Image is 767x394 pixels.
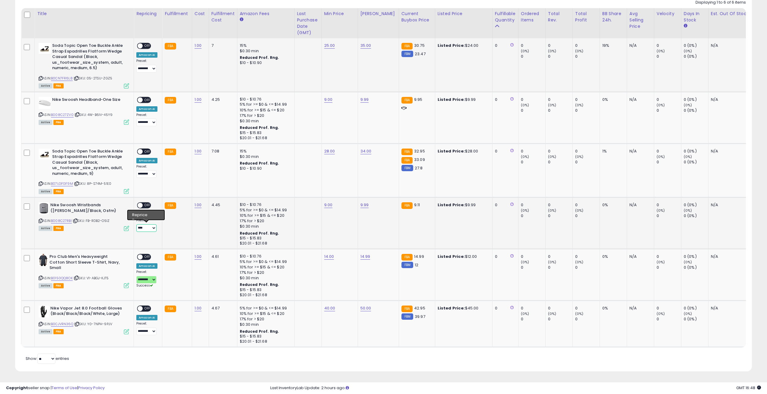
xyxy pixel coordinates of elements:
div: 0 [548,149,572,154]
div: 0 [495,149,514,154]
span: 12 [415,262,418,268]
b: Reduced Prof. Rng. [240,231,279,236]
div: ASIN: [39,149,129,193]
div: BB Share 24h. [602,11,624,23]
div: 0 [548,213,572,219]
div: 0 [575,97,600,102]
div: $24.00 [438,43,488,48]
a: 40.00 [324,305,335,311]
span: | SKU: Y0-7NPH-9PJV [74,322,112,326]
small: (0%) [521,311,529,316]
div: 0 (0%) [684,149,708,154]
a: 1.00 [195,43,202,49]
div: N/A [629,254,649,259]
span: All listings currently available for purchase on Amazon [39,83,52,88]
div: 17% for > $20 [240,316,290,322]
div: $20.01 - $21.68 [240,136,290,141]
div: 0 (0%) [684,306,708,311]
div: 10% for >= $15 & <= $20 [240,311,290,316]
div: Preset: [136,165,157,178]
span: | SKU: 05-2TSU-ZGZ5 [74,76,112,81]
div: 0 (0%) [684,54,708,59]
span: OFF [143,203,152,208]
span: 23.47 [415,51,426,57]
span: OFF [143,255,152,260]
div: $10 - $10.76 [240,254,290,259]
b: Listed Price: [438,305,465,311]
a: 1.00 [195,97,202,103]
b: Listed Price: [438,43,465,48]
div: 4.25 [211,97,233,102]
small: (0%) [657,208,665,213]
div: $28.00 [438,149,488,154]
div: 0 [495,202,514,208]
div: 0 (0%) [684,97,708,102]
div: 0 [548,316,572,322]
b: Nike Swoosh Wristbands ([PERSON_NAME]/Black, Osfm) [50,202,124,215]
div: $9.99 [438,97,488,102]
div: $0.30 min [240,48,290,54]
div: 0 [575,306,600,311]
span: FBA [53,226,64,231]
a: 34.00 [360,148,372,154]
b: Reduced Prof. Rng. [240,125,279,130]
small: Amazon Fees. [240,17,243,22]
div: 0% [602,254,622,259]
small: FBA [401,157,413,164]
small: FBA [401,254,413,261]
div: $0.30 min [240,275,290,281]
span: OFF [143,97,152,102]
img: 41DwuZODscL._SL40_.jpg [39,97,51,109]
div: $15 - $15.83 [240,130,290,136]
small: (0%) [548,49,556,53]
div: Amazon AI [136,158,157,163]
div: 0% [602,97,622,102]
div: Total Profit [575,11,597,23]
b: Pro Club Men's Heavyweight Cotton Short Sleeve T-Shirt, Navy, Small [49,254,123,272]
div: 0 [521,149,545,154]
div: 0 [575,43,600,48]
a: B0CJVRN36Q [51,322,73,327]
div: 0 (0%) [684,108,708,113]
div: 0 [575,54,600,59]
div: Amazon AI [136,315,157,320]
div: 0 [521,316,545,322]
small: FBA [165,97,176,104]
div: 4.67 [211,306,233,311]
small: (0%) [548,260,556,264]
div: 0 [548,265,572,270]
small: (0%) [521,49,529,53]
small: (0%) [684,103,692,107]
div: Title [37,11,131,17]
div: Preset: [136,113,157,127]
a: 14.00 [324,254,334,260]
div: 0 [657,254,681,259]
div: 0 (0%) [684,43,708,48]
div: $10 - $10.76 [240,97,290,102]
div: $10 - $10.90 [240,60,290,66]
small: FBA [401,43,413,50]
div: $10 - $10.90 [240,166,290,171]
div: Listed Price [438,11,490,17]
div: 10% for >= $15 & <= $20 [240,213,290,218]
small: (0%) [521,103,529,107]
small: (0%) [521,208,529,213]
small: (0%) [548,208,556,213]
div: Fulfillment Cost [211,11,235,23]
span: All listings currently available for purchase on Amazon [39,226,52,231]
img: 51hcTjemFWL._SL40_.jpg [39,202,49,214]
div: 0 [657,159,681,165]
div: Preset: [136,270,157,288]
a: B07LGFGF9M [51,181,73,186]
div: 0 [548,43,572,48]
span: 9.95 [414,97,423,102]
b: Reduced Prof. Rng. [240,55,279,60]
small: (0%) [521,260,529,264]
span: 27.8 [415,165,423,171]
a: B008C27ZV0 [51,112,74,117]
span: OFF [143,43,152,49]
div: Days In Stock [684,11,706,23]
span: | SKU: V1-ABGJ-KJT5 [74,276,109,280]
small: (0%) [548,103,556,107]
div: 0 [575,254,600,259]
